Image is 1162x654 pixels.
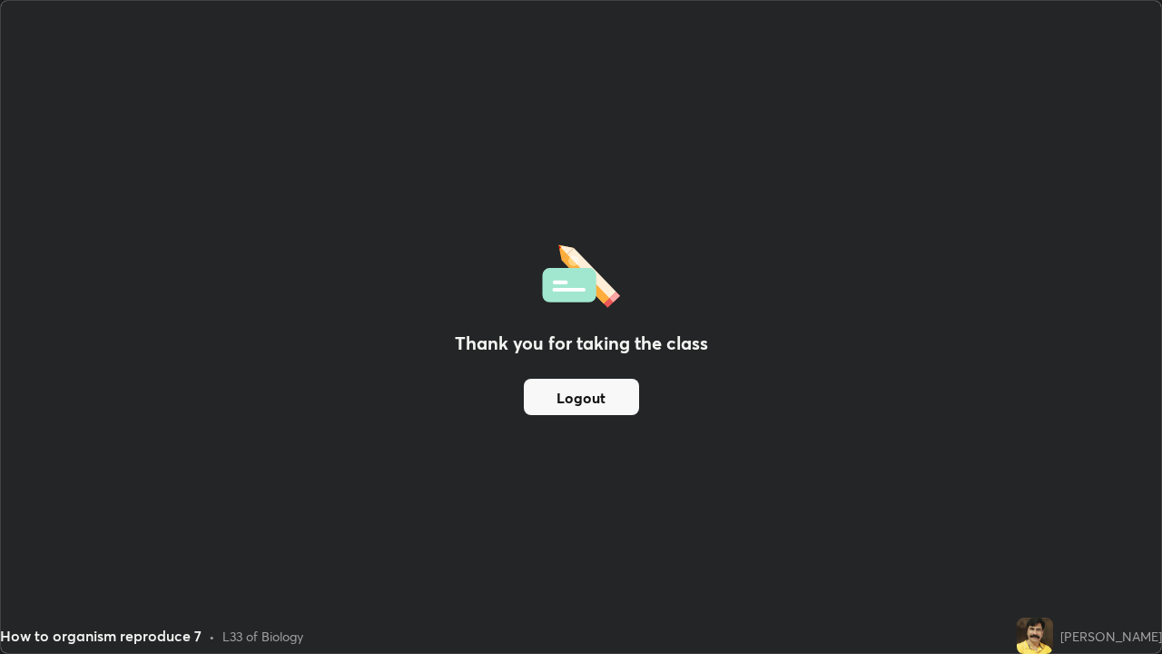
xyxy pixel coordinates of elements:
div: [PERSON_NAME] [1060,627,1162,646]
button: Logout [524,379,639,415]
div: • [209,627,215,646]
img: offlineFeedback.1438e8b3.svg [542,239,620,308]
img: f9415292396d47fe9738fb67822c10e9.jpg [1017,618,1053,654]
div: L33 of Biology [222,627,303,646]
h2: Thank you for taking the class [455,330,708,357]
